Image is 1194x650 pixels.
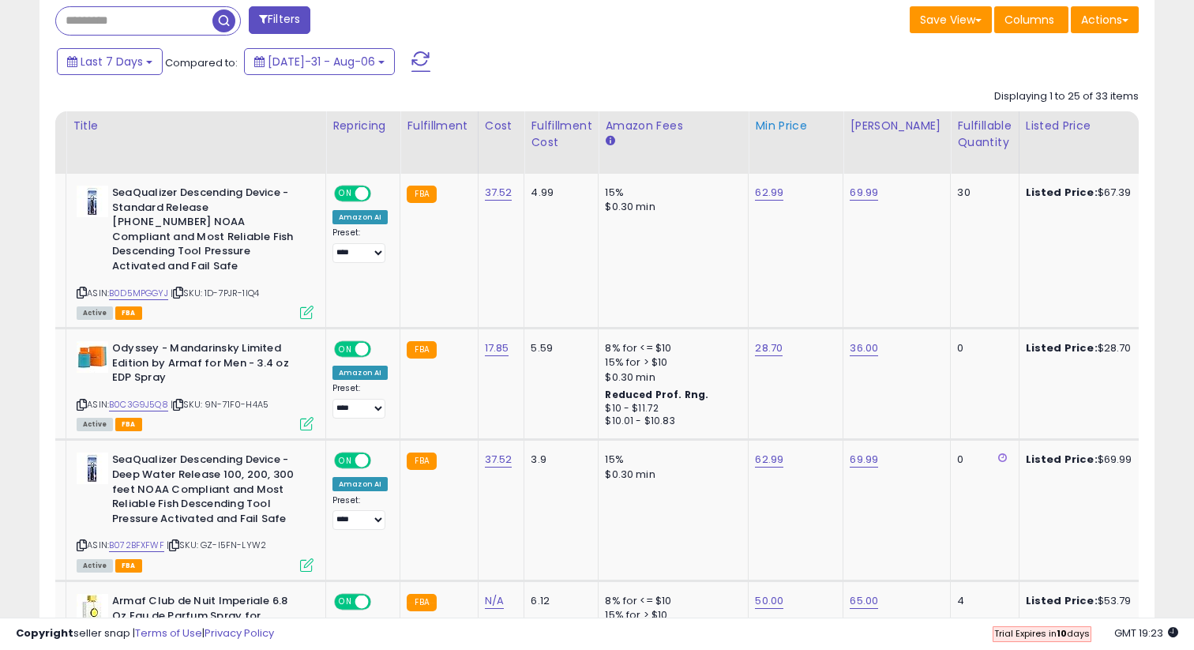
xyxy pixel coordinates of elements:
[249,6,310,34] button: Filters
[605,118,742,134] div: Amazon Fees
[332,227,388,263] div: Preset:
[605,200,736,214] div: $0.30 min
[1114,626,1178,641] span: 2025-08-14 19:23 GMT
[407,186,436,203] small: FBA
[171,287,259,299] span: | SKU: 1D-7PJR-1IQ4
[755,118,836,134] div: Min Price
[1026,186,1157,200] div: $67.39
[171,398,268,411] span: | SKU: 9N-71F0-H4A5
[407,341,436,359] small: FBA
[605,594,736,608] div: 8% for <= $10
[77,418,113,431] span: All listings currently available for purchase on Amazon
[77,559,113,573] span: All listings currently available for purchase on Amazon
[1004,12,1054,28] span: Columns
[73,118,319,134] div: Title
[605,341,736,355] div: 8% for <= $10
[850,452,878,468] a: 69.99
[332,383,388,419] div: Preset:
[369,454,394,468] span: OFF
[994,89,1139,104] div: Displaying 1 to 25 of 33 items
[531,594,586,608] div: 6.12
[850,340,878,356] a: 36.00
[957,186,1006,200] div: 30
[16,626,274,641] div: seller snap | |
[957,453,1006,467] div: 0
[957,594,1006,608] div: 4
[994,627,1090,640] span: Trial Expires in days
[167,539,266,551] span: | SKU: GZ-I5FN-LYW2
[485,118,518,134] div: Cost
[332,366,388,380] div: Amazon AI
[81,54,143,70] span: Last 7 Days
[755,340,783,356] a: 28.70
[109,539,164,552] a: B072BFXFWF
[485,452,513,468] a: 37.52
[244,48,395,75] button: [DATE]-31 - Aug-06
[165,55,238,70] span: Compared to:
[112,186,304,277] b: SeaQualizer Descending Device - Standard Release [PHONE_NUMBER] NOAA Compliant and Most Reliable ...
[1026,593,1098,608] b: Listed Price:
[485,185,513,201] a: 37.52
[485,593,504,609] a: N/A
[369,187,394,201] span: OFF
[1071,6,1139,33] button: Actions
[850,118,944,134] div: [PERSON_NAME]
[16,626,73,641] strong: Copyright
[268,54,375,70] span: [DATE]-31 - Aug-06
[77,306,113,320] span: All listings currently available for purchase on Amazon
[485,340,509,356] a: 17.85
[755,452,783,468] a: 62.99
[605,402,736,415] div: $10 - $11.72
[77,186,314,317] div: ASIN:
[755,185,783,201] a: 62.99
[369,596,394,609] span: OFF
[332,118,393,134] div: Repricing
[605,355,736,370] div: 15% for > $10
[1057,627,1067,640] b: 10
[1026,594,1157,608] div: $53.79
[109,287,168,300] a: B0D5MPGGYJ
[605,453,736,467] div: 15%
[605,134,614,148] small: Amazon Fees.
[109,398,168,411] a: B0C3G9J5Q8
[369,343,394,356] span: OFF
[605,415,736,428] div: $10.01 - $10.83
[77,453,108,484] img: 41pT2SklVLL._SL40_.jpg
[957,118,1012,151] div: Fulfillable Quantity
[336,454,355,468] span: ON
[332,495,388,531] div: Preset:
[910,6,992,33] button: Save View
[755,593,783,609] a: 50.00
[112,341,304,389] b: Odyssey - Mandarinsky Limited Edition by Armaf for Men - 3.4 oz EDP Spray
[112,594,304,642] b: Armaf Club de Nuit Imperiale 6.8 Oz Eau de Parfum Spray for Women
[850,593,878,609] a: 65.00
[135,626,202,641] a: Terms of Use
[1026,340,1098,355] b: Listed Price:
[112,453,304,530] b: SeaQualizer Descending Device - Deep Water Release 100, 200, 300 feet NOAA Compliant and Most Rel...
[205,626,274,641] a: Privacy Policy
[332,210,388,224] div: Amazon AI
[531,453,586,467] div: 3.9
[407,453,436,470] small: FBA
[531,186,586,200] div: 4.99
[336,343,355,356] span: ON
[77,341,108,373] img: 31OQgdA5b0L._SL40_.jpg
[1026,185,1098,200] b: Listed Price:
[1026,452,1098,467] b: Listed Price:
[850,185,878,201] a: 69.99
[77,341,314,429] div: ASIN:
[407,594,436,611] small: FBA
[1026,341,1157,355] div: $28.70
[115,559,142,573] span: FBA
[77,453,314,569] div: ASIN:
[1026,453,1157,467] div: $69.99
[994,6,1068,33] button: Columns
[115,418,142,431] span: FBA
[531,118,591,151] div: Fulfillment Cost
[957,341,1006,355] div: 0
[605,186,736,200] div: 15%
[336,596,355,609] span: ON
[77,594,108,626] img: 31sW6FsGCSL._SL40_.jpg
[605,388,708,401] b: Reduced Prof. Rng.
[115,306,142,320] span: FBA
